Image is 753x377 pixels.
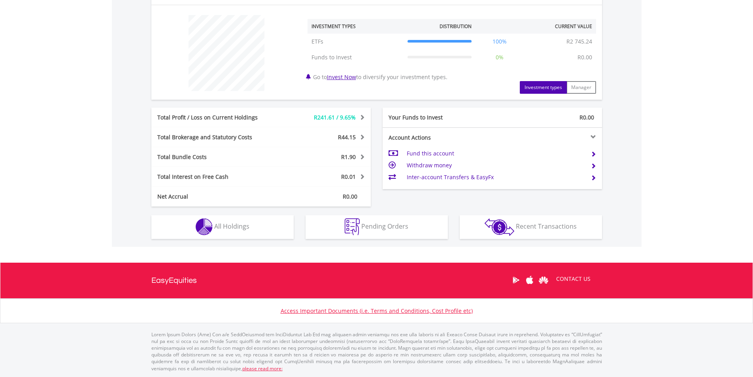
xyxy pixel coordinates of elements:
div: Total Brokerage and Statutory Costs [151,133,279,141]
a: please read more: [242,365,283,372]
span: Pending Orders [361,222,408,231]
td: Inter-account Transfers & EasyFx [407,171,584,183]
span: R241.61 / 9.65% [314,114,356,121]
span: R0.00 [579,114,594,121]
button: All Holdings [151,215,294,239]
td: Fund this account [407,148,584,159]
img: pending_instructions-wht.png [345,218,360,235]
a: EasyEquities [151,263,197,298]
td: Withdraw money [407,159,584,171]
a: CONTACT US [551,268,596,290]
div: Account Actions [383,134,493,142]
button: Pending Orders [306,215,448,239]
div: Net Accrual [151,193,279,201]
button: Investment types [520,81,567,94]
div: Distribution [440,23,472,30]
th: Investment Types [308,19,404,34]
td: 0% [476,49,524,65]
a: Google Play [509,268,523,292]
span: R1.90 [341,153,356,161]
td: R0.00 [574,49,596,65]
td: Funds to Invest [308,49,404,65]
button: Recent Transactions [460,215,602,239]
div: Your Funds to Invest [383,114,493,121]
button: Manager [566,81,596,94]
span: R44.15 [338,133,356,141]
span: R0.01 [341,173,356,180]
a: Apple [523,268,537,292]
img: transactions-zar-wht.png [485,218,514,236]
a: Huawei [537,268,551,292]
div: Total Bundle Costs [151,153,279,161]
a: Invest Now [327,73,356,81]
div: Go to to diversify your investment types. [302,11,602,94]
th: Current Value [524,19,596,34]
div: Total Profit / Loss on Current Holdings [151,114,279,121]
span: All Holdings [214,222,249,231]
td: R2 745.24 [562,34,596,49]
p: Lorem Ipsum Dolors (Ame) Con a/e SeddOeiusmod tem InciDiduntut Lab Etd mag aliquaen admin veniamq... [151,331,602,372]
td: ETFs [308,34,404,49]
div: Total Interest on Free Cash [151,173,279,181]
img: holdings-wht.png [196,218,213,235]
td: 100% [476,34,524,49]
span: Recent Transactions [516,222,577,231]
span: R0.00 [343,193,357,200]
a: Access Important Documents (i.e. Terms and Conditions, Cost Profile etc) [281,307,473,314]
